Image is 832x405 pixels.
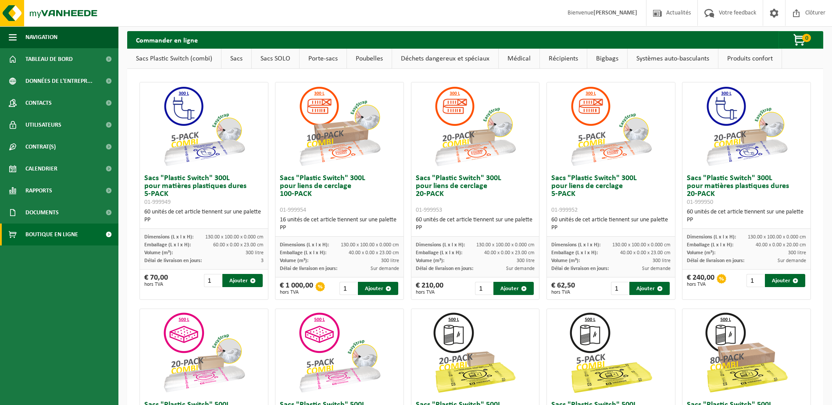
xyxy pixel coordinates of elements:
[222,274,263,287] button: Ajouter
[612,242,671,248] span: 130.00 x 100.00 x 0.000 cm
[280,242,329,248] span: Dimensions (L x l x H):
[484,250,535,256] span: 40.00 x 0.00 x 23.00 cm
[687,216,806,224] div: PP
[358,282,398,295] button: Ajouter
[703,82,790,170] img: 01-999950
[25,26,57,48] span: Navigation
[347,49,392,69] a: Poubelles
[506,266,535,271] span: Sur demande
[144,174,264,206] h3: Sacs "Plastic Switch" 300L pour matières plastiques dures 5-PACK
[349,250,399,256] span: 40.00 x 0.00 x 23.00 cm
[144,234,193,240] span: Dimensions (L x l x H):
[551,282,575,295] div: € 62,50
[25,202,59,224] span: Documents
[687,199,713,206] span: 01-999950
[127,49,221,69] a: Sacs Plastic Switch (combi)
[392,49,498,69] a: Déchets dangereux et spéciaux
[551,224,671,232] div: PP
[431,82,519,170] img: 01-999953
[788,250,806,256] span: 300 litre
[204,274,221,287] input: 1
[341,242,399,248] span: 130.00 x 100.00 x 0.000 cm
[144,274,168,287] div: € 70,00
[620,250,671,256] span: 40.00 x 0.00 x 23.00 cm
[431,309,519,397] img: 01-999964
[261,258,264,263] span: 3
[746,274,764,287] input: 1
[551,216,671,232] div: 60 unités de cet article tiennent sur une palette
[687,208,806,224] div: 60 unités de cet article tiennent sur une palette
[416,174,535,214] h3: Sacs "Plastic Switch" 300L pour liens de cerclage 20-PACK
[280,266,337,271] span: Délai de livraison en jours:
[416,216,535,232] div: 60 unités de cet article tiennent sur une palette
[246,250,264,256] span: 300 litre
[280,258,308,263] span: Volume (m³):
[493,282,534,295] button: Ajouter
[25,48,73,70] span: Tableau de bord
[416,266,473,271] span: Délai de livraison en jours:
[144,208,264,224] div: 60 unités de cet article tiennent sur une palette
[280,290,313,295] span: hors TVA
[765,274,805,287] button: Ajouter
[551,290,575,295] span: hors TVA
[687,274,714,287] div: € 240,00
[280,250,326,256] span: Emballage (L x l x H):
[252,49,299,69] a: Sacs SOLO
[205,234,264,240] span: 130.00 x 100.00 x 0.000 cm
[778,31,822,49] button: 0
[221,49,251,69] a: Sacs
[629,282,670,295] button: Ajouter
[567,82,655,170] img: 01-999952
[127,31,207,48] h2: Commander en ligne
[25,70,93,92] span: Données de l'entrepr...
[25,136,56,158] span: Contrat(s)
[611,282,628,295] input: 1
[280,174,399,214] h3: Sacs "Plastic Switch" 300L pour liens de cerclage 100-PACK
[160,309,248,397] img: 01-999956
[280,216,399,232] div: 16 unités de cet article tiennent sur une palette
[551,258,580,263] span: Volume (m³):
[687,258,744,263] span: Délai de livraison en jours:
[144,242,191,248] span: Emballage (L x l x H):
[381,258,399,263] span: 300 litre
[25,158,57,180] span: Calendrier
[144,250,173,256] span: Volume (m³):
[628,49,718,69] a: Systèmes auto-basculants
[551,242,600,248] span: Dimensions (L x l x H):
[213,242,264,248] span: 60.00 x 0.00 x 23.00 cm
[144,282,168,287] span: hors TVA
[416,242,465,248] span: Dimensions (L x l x H):
[416,250,462,256] span: Emballage (L x l x H):
[703,309,790,397] img: 01-999968
[144,216,264,224] div: PP
[687,234,736,240] span: Dimensions (L x l x H):
[551,174,671,214] h3: Sacs "Plastic Switch" 300L pour liens de cerclage 5-PACK
[280,224,399,232] div: PP
[718,49,782,69] a: Produits confort
[296,309,383,397] img: 01-999955
[339,282,357,295] input: 1
[551,266,609,271] span: Délai de livraison en jours:
[551,250,598,256] span: Emballage (L x l x H):
[748,234,806,240] span: 130.00 x 100.00 x 0.000 cm
[296,82,383,170] img: 01-999954
[25,92,52,114] span: Contacts
[416,258,444,263] span: Volume (m³):
[778,258,806,263] span: Sur demande
[25,114,61,136] span: Utilisateurs
[756,242,806,248] span: 40.00 x 0.00 x 20.00 cm
[144,258,202,263] span: Délai de livraison en jours:
[687,174,806,206] h3: Sacs "Plastic Switch" 300L pour matières plastiques dures 20-PACK
[475,282,493,295] input: 1
[371,266,399,271] span: Sur demande
[567,309,655,397] img: 01-999963
[416,224,535,232] div: PP
[802,34,811,42] span: 0
[280,282,313,295] div: € 1 000,00
[25,224,78,245] span: Boutique en ligne
[687,250,715,256] span: Volume (m³):
[416,207,442,213] span: 01-999953
[642,266,671,271] span: Sur demande
[280,207,306,213] span: 01-999954
[551,207,578,213] span: 01-999952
